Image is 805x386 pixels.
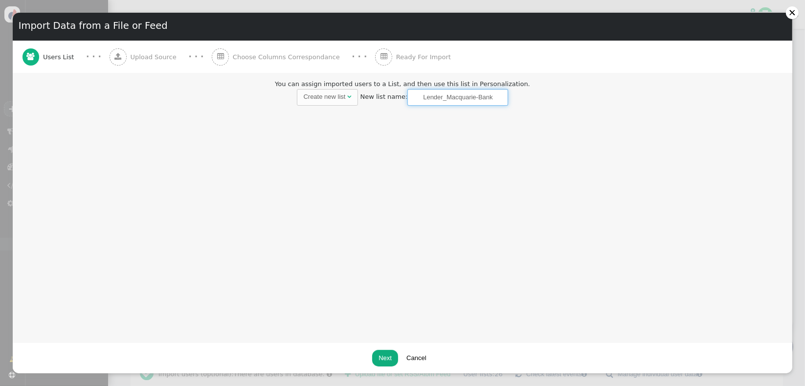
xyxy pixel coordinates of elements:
[360,93,509,100] span: New list name:
[233,52,344,62] span: Choose Columns Correspondance
[304,92,346,102] div: Create new list
[43,52,78,62] span: Users List
[188,51,203,63] div: · · ·
[400,350,432,366] button: Cancel
[26,53,35,60] span: 
[130,52,180,62] span: Upload Source
[375,41,471,73] a:  Ready For Import
[217,53,224,60] span: 
[86,51,101,63] div: · · ·
[352,51,367,63] div: · · ·
[212,41,375,73] a:  Choose Columns Correspondance · · ·
[19,79,786,105] div: You can assign imported users to a List, and then use this list in Personalization.
[13,13,792,39] div: Import Data from a File or Feed
[372,350,398,366] button: Next
[347,93,351,100] span: 
[396,52,455,62] span: Ready For Import
[380,53,387,60] span: 
[110,41,212,73] a:  Upload Source · · ·
[114,53,121,60] span: 
[22,41,110,73] a:  Users List · · ·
